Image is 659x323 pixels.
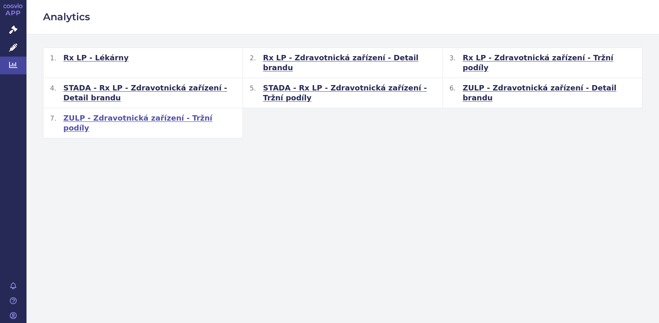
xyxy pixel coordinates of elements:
button: STADA - Rx LP - Zdravotnická zařízení - Detail brandu [43,78,243,108]
span: Rx LP - Zdravotnická zařízení - Detail brandu [263,53,435,73]
button: Rx LP - Zdravotnická zařízení - Tržní podíly [443,48,642,78]
span: STADA - Rx LP - Zdravotnická zařízení - Tržní podíly [263,83,435,103]
button: ZULP - Zdravotnická zařízení - Tržní podíly [43,108,243,138]
button: Rx LP - Zdravotnická zařízení - Detail brandu [243,48,443,78]
span: Rx LP - Lékárny [63,53,129,63]
button: Rx LP - Lékárny [43,48,243,78]
h2: Analytics [43,10,642,24]
button: ZULP - Zdravotnická zařízení - Detail brandu [443,78,642,108]
span: ZULP - Zdravotnická zařízení - Detail brandu [463,83,635,103]
span: ZULP - Zdravotnická zařízení - Tržní podíly [63,113,236,133]
button: STADA - Rx LP - Zdravotnická zařízení - Tržní podíly [243,78,443,108]
span: Rx LP - Zdravotnická zařízení - Tržní podíly [463,53,635,73]
span: STADA - Rx LP - Zdravotnická zařízení - Detail brandu [63,83,236,103]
